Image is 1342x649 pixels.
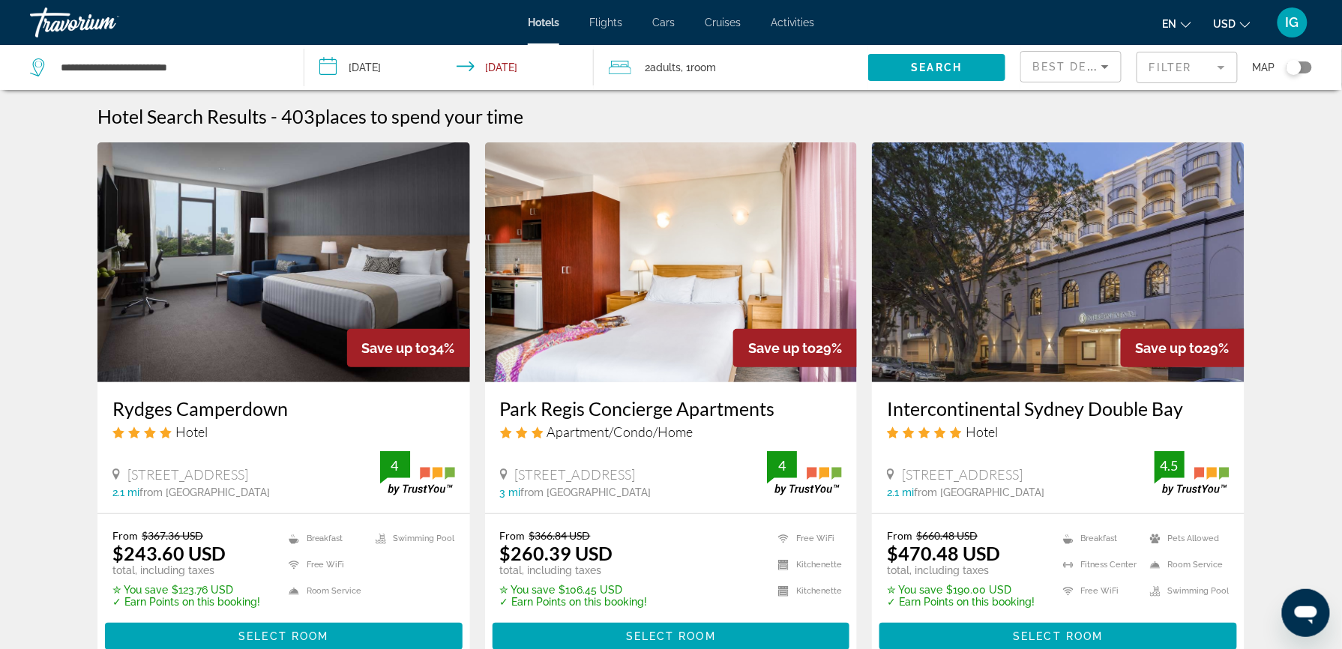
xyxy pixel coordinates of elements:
ins: $260.39 USD [500,542,613,564]
span: 2 [645,57,681,78]
span: Hotel [966,423,998,440]
button: Filter [1137,51,1238,84]
li: Free WiFi [771,529,842,548]
span: [STREET_ADDRESS] [127,466,248,483]
a: Rydges Camperdown [112,397,455,420]
button: Toggle map [1275,61,1312,74]
h3: Intercontinental Sydney Double Bay [887,397,1230,420]
span: - [271,105,277,127]
li: Kitchenette [771,555,842,574]
a: Select Room [493,627,850,643]
span: [STREET_ADDRESS] [902,466,1023,483]
span: USD [1214,18,1236,30]
span: From [887,529,912,542]
p: total, including taxes [112,564,260,576]
img: trustyou-badge.svg [380,451,455,495]
a: Activities [771,16,814,28]
span: from [GEOGRAPHIC_DATA] [139,486,270,498]
button: Check-in date: Dec 16, 2025 Check-out date: Dec 18, 2025 [304,45,594,90]
li: Swimming Pool [368,529,455,548]
div: 29% [733,329,857,367]
span: from [GEOGRAPHIC_DATA] [521,486,652,498]
span: ✮ You save [887,584,942,596]
del: $660.48 USD [916,529,978,542]
span: From [500,529,526,542]
iframe: Button to launch messaging window [1282,589,1330,637]
span: Select Room [626,630,716,642]
div: 4 star Hotel [112,423,455,440]
span: From [112,529,138,542]
img: trustyou-badge.svg [767,451,842,495]
span: Select Room [238,630,328,642]
span: Hotels [528,16,559,28]
div: 3 star Apartment [500,423,843,440]
del: $367.36 USD [142,529,203,542]
p: $123.76 USD [112,584,260,596]
span: 2.1 mi [887,486,914,498]
span: Search [912,61,963,73]
a: Hotel image [485,142,858,382]
span: Select Room [1014,630,1104,642]
a: Cruises [705,16,741,28]
a: Flights [589,16,622,28]
p: ✓ Earn Points on this booking! [500,596,648,608]
button: Travelers: 2 adults, 0 children [594,45,868,90]
p: $106.45 USD [500,584,648,596]
h1: Hotel Search Results [97,105,267,127]
span: Hotel [175,423,208,440]
p: ✓ Earn Points on this booking! [112,596,260,608]
span: Save up to [748,340,816,356]
span: places to spend your time [315,105,523,127]
img: Hotel image [872,142,1245,382]
a: Park Regis Concierge Apartments [500,397,843,420]
span: from [GEOGRAPHIC_DATA] [914,486,1044,498]
div: 4.5 [1155,456,1185,474]
button: User Menu [1273,7,1312,38]
button: Change language [1163,13,1191,34]
div: 4 [767,456,797,474]
a: Cars [652,16,675,28]
span: Map [1253,57,1275,78]
span: Save up to [1136,340,1203,356]
p: $190.00 USD [887,584,1035,596]
li: Free WiFi [281,555,368,574]
span: Save up to [362,340,430,356]
span: Room [690,61,716,73]
button: Change currency [1214,13,1251,34]
div: 5 star Hotel [887,423,1230,440]
span: 2.1 mi [112,486,139,498]
span: [STREET_ADDRESS] [515,466,636,483]
img: Hotel image [97,142,470,382]
div: 4 [380,456,410,474]
span: Adults [650,61,681,73]
span: Best Deals [1033,61,1111,73]
span: 3 mi [500,486,521,498]
p: ✓ Earn Points on this booking! [887,596,1035,608]
li: Swimming Pool [1143,582,1230,600]
li: Pets Allowed [1143,529,1230,548]
mat-select: Sort by [1033,58,1109,76]
li: Room Service [1143,555,1230,574]
li: Breakfast [281,529,368,548]
span: IG [1286,15,1299,30]
a: Select Room [879,627,1237,643]
button: Search [868,54,1005,81]
li: Breakfast [1056,529,1143,548]
del: $366.84 USD [529,529,591,542]
ins: $470.48 USD [887,542,1000,564]
span: ✮ You save [500,584,556,596]
li: Free WiFi [1056,582,1143,600]
li: Fitness Center [1056,555,1143,574]
p: total, including taxes [887,564,1035,576]
span: , 1 [681,57,716,78]
li: Kitchenette [771,582,842,600]
p: total, including taxes [500,564,648,576]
